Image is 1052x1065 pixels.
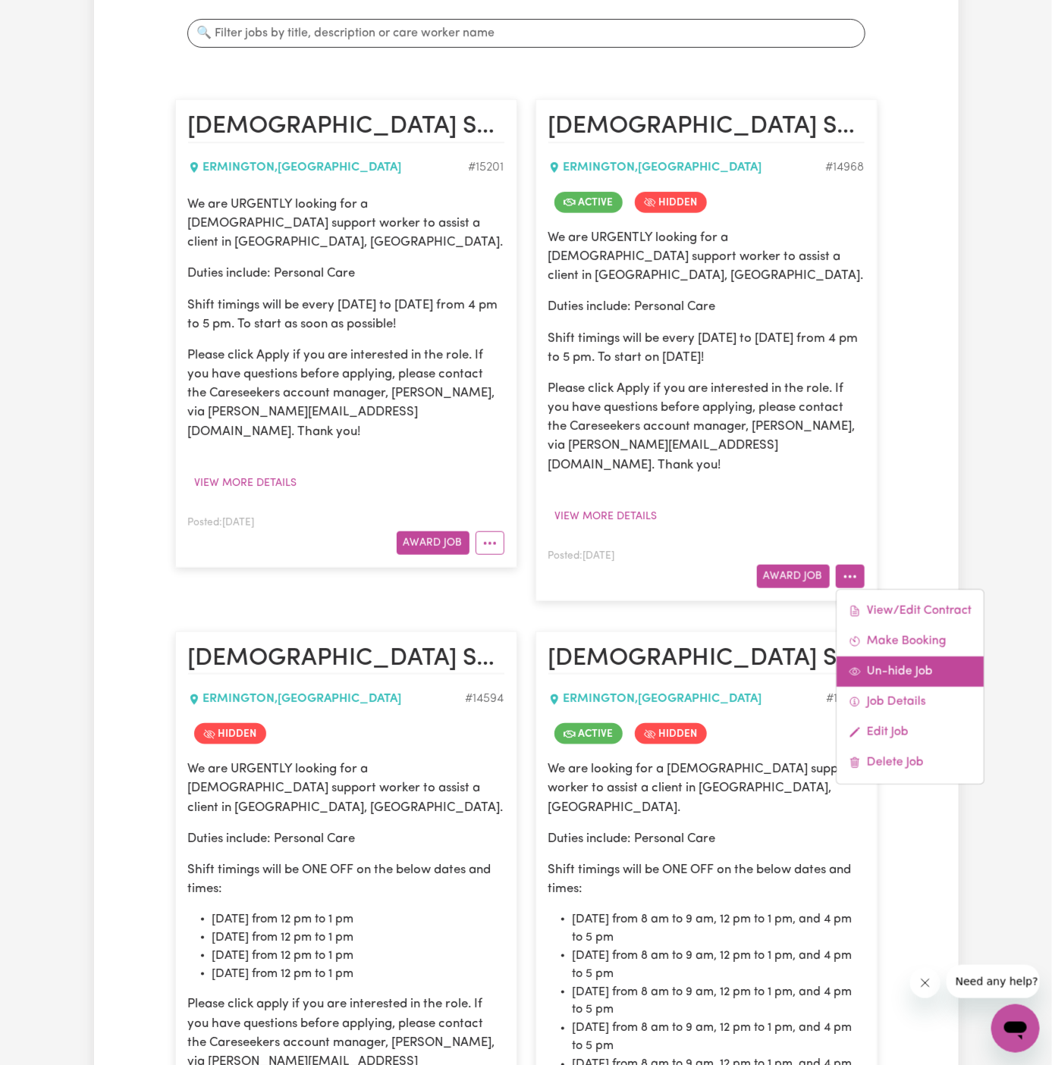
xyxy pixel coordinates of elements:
p: Please click Apply if you are interested in the role. If you have questions before applying, plea... [188,346,504,441]
h2: Female Support Worker Needed In Ermington, NSW [188,112,504,143]
a: View/Edit Contract [837,596,984,626]
p: Duties include: Personal Care [188,264,504,283]
button: More options [476,531,504,555]
p: Shift timings will be every [DATE] to [DATE] from 4 pm to 5 pm. To start as soon as possible! [188,296,504,334]
p: Shift timings will be every [DATE] to [DATE] from 4 pm to 5 pm. To start on [DATE]! [548,329,865,367]
span: Job is active [554,192,623,213]
a: Edit Job [837,717,984,747]
span: Posted: [DATE] [188,518,255,528]
h2: Female Support Worker Needed For Cover Support In Ermington, NSW [188,644,504,675]
div: Job ID #14428 [827,690,865,708]
span: Job is hidden [194,723,266,744]
div: ERMINGTON , [GEOGRAPHIC_DATA] [548,690,827,708]
input: 🔍 Filter jobs by title, description or care worker name [187,19,865,48]
p: We are URGENTLY looking for a [DEMOGRAPHIC_DATA] support worker to assist a client in [GEOGRAPHIC... [548,228,865,286]
button: View more details [548,505,664,528]
li: [DATE] from 8 am to 9 am, 12 pm to 1 pm, and 4 pm to 5 pm [573,1020,865,1056]
li: [DATE] from 12 pm to 1 pm [212,947,504,965]
a: Job Details [837,687,984,717]
button: More options [836,565,865,588]
h2: Female Support Worker Needed In Ermington, NSW [548,112,865,143]
span: Job is hidden [635,723,707,744]
div: Job ID #14968 [826,158,865,177]
p: Please click Apply if you are interested in the role. If you have questions before applying, plea... [548,379,865,475]
a: Make Booking [837,626,984,656]
div: Job ID #15201 [469,158,504,177]
p: Shift timings will be ONE OFF on the below dates and times: [188,860,504,898]
li: [DATE] from 8 am to 9 am, 12 pm to 1 pm, and 4 pm to 5 pm [573,947,865,983]
div: ERMINGTON , [GEOGRAPHIC_DATA] [188,690,466,708]
p: Shift timings will be ONE OFF on the below dates and times: [548,860,865,898]
li: [DATE] from 12 pm to 1 pm [212,929,504,947]
li: [DATE] from 8 am to 9 am, 12 pm to 1 pm, and 4 pm to 5 pm [573,910,865,947]
button: Award Job [397,531,469,555]
p: We are looking for a [DEMOGRAPHIC_DATA] support worker to assist a client in [GEOGRAPHIC_DATA], [... [548,760,865,817]
button: Award Job [757,565,830,588]
h2: Female Support Worker Needed For Cover Support From 24/06 to 30/06 In Ermington, NSW [548,644,865,675]
p: Duties include: Personal Care [188,829,504,848]
p: We are URGENTLY looking for a [DEMOGRAPHIC_DATA] support worker to assist a client in [GEOGRAPHIC... [188,195,504,252]
div: ERMINGTON , [GEOGRAPHIC_DATA] [188,158,469,177]
iframe: Message from company [947,965,1040,998]
p: We are URGENTLY looking for a [DEMOGRAPHIC_DATA] support worker to assist a client in [GEOGRAPHIC... [188,760,504,817]
div: More options [836,589,984,785]
li: [DATE] from 12 pm to 1 pm [212,965,504,983]
button: View more details [188,471,304,495]
a: Delete Job [837,747,984,778]
iframe: Close message [910,968,941,998]
li: [DATE] from 12 pm to 1 pm [212,910,504,929]
p: Duties include: Personal Care [548,829,865,848]
span: Job is active [554,723,623,744]
div: ERMINGTON , [GEOGRAPHIC_DATA] [548,158,826,177]
span: Job is hidden [635,192,707,213]
iframe: Button to launch messaging window [991,1004,1040,1053]
a: Un-hide Job [837,656,984,687]
span: Posted: [DATE] [548,551,615,561]
li: [DATE] from 8 am to 9 am, 12 pm to 1 pm, and 4 pm to 5 pm [573,983,865,1020]
p: Duties include: Personal Care [548,297,865,316]
div: Job ID #14594 [466,690,504,708]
